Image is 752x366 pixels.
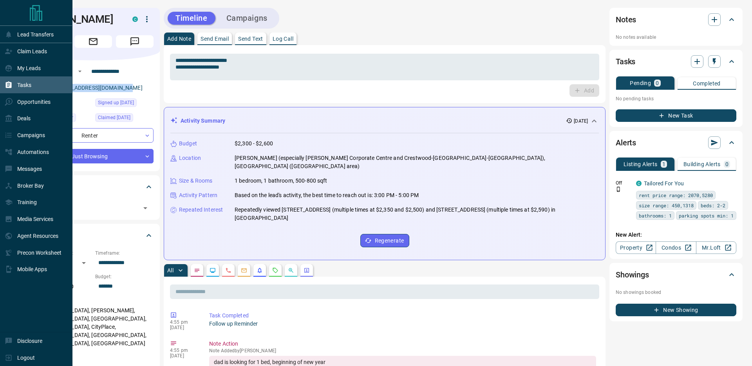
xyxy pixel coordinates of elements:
a: Condos [656,241,696,254]
span: Email [74,35,112,48]
div: Activity Summary[DATE] [170,114,599,128]
p: 1 [662,161,665,167]
h2: Tasks [616,55,635,68]
h2: Notes [616,13,636,26]
button: Campaigns [219,12,275,25]
span: rent price range: 2070,5280 [639,191,713,199]
a: [EMAIL_ADDRESS][DOMAIN_NAME] [54,85,143,91]
svg: Agent Actions [304,267,310,274]
p: No pending tasks [616,93,736,105]
p: Note Action [209,340,596,348]
svg: Emails [241,267,247,274]
p: Task Completed [209,312,596,320]
div: Tags [33,178,154,196]
div: Criteria [33,226,154,245]
button: Regenerate [360,234,409,247]
svg: Calls [225,267,231,274]
svg: Push Notification Only [616,187,621,192]
button: Timeline [168,12,215,25]
a: Property [616,241,656,254]
p: [PERSON_NAME] (especially [PERSON_NAME] Corporate Centre and Crestwood-[GEOGRAPHIC_DATA]-[GEOGRAP... [235,154,599,170]
p: 0 [725,161,728,167]
p: Pending [630,80,651,86]
p: Log Call [273,36,293,42]
p: Location [179,154,201,162]
p: 4:55 pm [170,348,197,353]
p: Based on the lead's activity, the best time to reach out is: 3:00 PM - 5:00 PM [235,191,419,199]
button: Open [75,67,85,76]
p: Off [616,179,631,187]
p: 0 [656,80,659,86]
svg: Opportunities [288,267,294,274]
h2: Alerts [616,136,636,149]
svg: Listing Alerts [257,267,263,274]
p: Send Email [201,36,229,42]
p: Send Text [238,36,263,42]
p: Add Note [167,36,191,42]
p: [DATE] [574,118,588,125]
div: condos.ca [132,16,138,22]
button: New Showing [616,304,736,316]
p: Listing Alerts [624,161,658,167]
div: Sun Oct 12 2025 [95,98,154,109]
p: Budget: [95,273,154,280]
p: Follow up Reminder [209,320,596,328]
span: parking spots min: 1 [679,212,734,219]
p: 4:55 pm [170,319,197,325]
p: Repeated Interest [179,206,223,214]
div: Notes [616,10,736,29]
p: Timeframe: [95,250,154,257]
p: All [167,268,174,273]
h2: Showings [616,268,649,281]
p: Repeatedly viewed [STREET_ADDRESS] (multiple times at $2,350 and $2,500) and [STREET_ADDRESS] (mu... [235,206,599,222]
p: Note Added by [PERSON_NAME] [209,348,596,353]
p: New Alert: [616,231,736,239]
p: Activity Pattern [179,191,217,199]
p: Completed [693,81,721,86]
span: Claimed [DATE] [98,114,130,121]
div: Just Browsing [33,149,154,163]
a: Tailored For You [644,180,684,187]
p: [DATE] [170,325,197,330]
span: beds: 2-2 [701,201,725,209]
button: Open [140,203,151,214]
h1: [PERSON_NAME] [33,13,121,25]
span: bathrooms: 1 [639,212,672,219]
div: Renter [33,128,154,143]
svg: Notes [194,267,200,274]
p: No showings booked [616,289,736,296]
p: Budget [179,140,197,148]
svg: Requests [272,267,278,274]
p: 1 bedroom, 1 bathroom, 500-800 sqft [235,177,327,185]
p: $2,300 - $2,600 [235,140,273,148]
p: Areas Searched: [33,297,154,304]
div: Sun Oct 12 2025 [95,113,154,124]
p: Size & Rooms [179,177,213,185]
p: Building Alerts [683,161,721,167]
button: New Task [616,109,736,122]
span: size range: 450,1318 [639,201,694,209]
div: Showings [616,265,736,284]
svg: Lead Browsing Activity [210,267,216,274]
p: [DATE] [170,353,197,359]
div: Tasks [616,52,736,71]
p: [GEOGRAPHIC_DATA], [PERSON_NAME], [GEOGRAPHIC_DATA], [GEOGRAPHIC_DATA], [GEOGRAPHIC_DATA], CityPl... [33,304,154,358]
div: Alerts [616,133,736,152]
div: condos.ca [636,181,642,186]
span: Message [116,35,154,48]
p: Activity Summary [181,117,225,125]
a: Mr.Loft [696,241,736,254]
span: Signed up [DATE] [98,99,134,107]
p: No notes available [616,34,736,41]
